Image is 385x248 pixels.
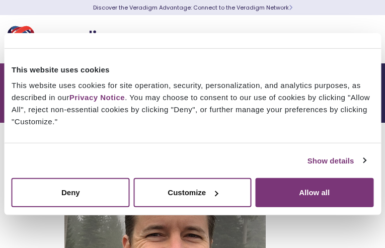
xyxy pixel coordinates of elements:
[8,23,128,56] img: Veradigm logo
[12,79,373,128] div: This website uses cookies for site operation, security, personalization, and analytics purposes, ...
[69,93,125,102] a: Privacy Notice
[133,178,252,207] button: Customize
[93,4,292,12] a: Discover the Veradigm Advantage: Connect to the Veradigm NetworkLearn More
[255,178,373,207] button: Allow all
[355,26,370,52] button: Toggle Navigation Menu
[307,154,366,167] a: Show details
[12,63,373,75] div: This website uses cookies
[289,4,292,12] span: Learn More
[12,178,130,207] button: Deny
